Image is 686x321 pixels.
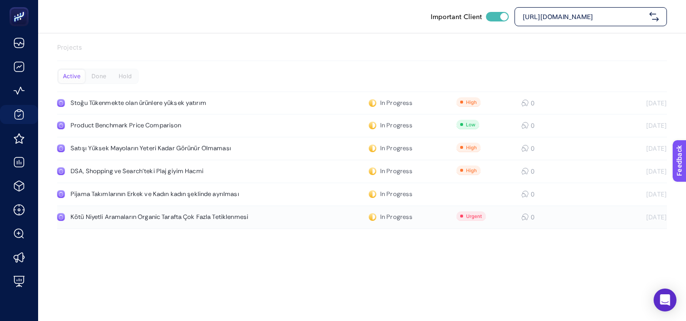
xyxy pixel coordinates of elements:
[521,167,530,175] div: 0
[521,99,530,107] div: 0
[57,160,667,183] a: DSA, Shopping ve Search'teki Plaj giyim HacmiIn Progress0[DATE]
[369,99,413,107] div: In Progress
[369,190,413,198] div: In Progress
[369,213,413,221] div: In Progress
[57,43,667,52] p: Projects
[431,12,482,21] span: Important Client
[369,145,413,152] div: In Progress
[654,289,676,311] div: Open Intercom Messenger
[71,99,291,107] div: Stoğu Tükenmekte olan ürünlere yüksek yatırım
[57,206,667,229] a: Kötü Niyetli Aramaların Organic Tarafta Çok Fazla TetiklenmesiIn Progress0[DATE]
[523,12,646,21] span: [URL][DOMAIN_NAME]
[600,213,667,221] div: [DATE]
[369,122,413,129] div: In Progress
[71,213,291,221] div: Kötü Niyetli Aramaların Organic Tarafta Çok Fazla Tetiklenmesi
[57,92,667,114] a: Stoğu Tükenmekte olan ürünlere yüksek yatırımIn Progress0[DATE]
[521,213,530,221] div: 0
[57,137,667,160] a: Satışı Yüksek Mayoların Yeteri Kadar Görünür OlmamasıIn Progress0[DATE]
[600,122,667,129] div: [DATE]
[521,145,530,152] div: 0
[600,99,667,107] div: [DATE]
[521,122,530,129] div: 0
[521,190,530,198] div: 0
[59,70,85,83] div: Active
[71,145,291,152] div: Satışı Yüksek Mayoların Yeteri Kadar Görünür Olmaması
[649,12,659,21] img: svg%3e
[6,3,36,10] span: Feedback
[600,167,667,175] div: [DATE]
[57,114,667,137] a: Product Benchmark Price ComparisonIn Progress0[DATE]
[600,145,667,152] div: [DATE]
[600,190,667,198] div: [DATE]
[369,167,413,175] div: In Progress
[57,183,667,206] a: Pijama Takımlarının Erkek ve Kadın kadın şeklinde ayrılmasıIn Progress0[DATE]
[86,70,112,83] div: Done
[71,167,291,175] div: DSA, Shopping ve Search'teki Plaj giyim Hacmi
[71,190,291,198] div: Pijama Takımlarının Erkek ve Kadın kadın şeklinde ayrılması
[112,70,138,83] div: Hold
[71,122,291,129] div: Product Benchmark Price Comparison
